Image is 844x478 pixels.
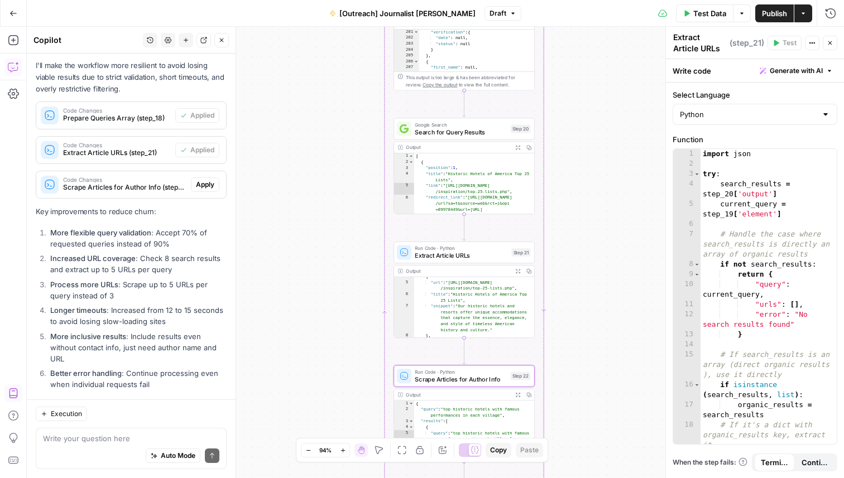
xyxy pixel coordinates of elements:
button: [Outreach] Journalist [PERSON_NAME] [323,4,482,22]
div: Output [406,144,510,151]
div: Output [406,391,510,398]
li: : Continue processing even when individual requests fail [47,368,227,390]
span: Prepare Queries Array (step_18) [63,113,171,123]
span: Test [783,38,797,48]
span: Run Code · Python [415,368,507,375]
button: Paste [516,443,543,457]
div: 8 [673,259,701,269]
p: Key improvements to reduce churn: [36,206,227,218]
button: Generate with AI [755,64,837,78]
div: 202 [394,35,419,41]
span: Toggle code folding, rows 9 through 13 [694,269,700,279]
span: Applied [190,110,214,120]
span: Toggle code folding, rows 16 through 17 [694,380,700,390]
span: Generate with AI [770,66,823,76]
div: 6 [394,195,414,236]
span: Extract Article URLs [415,251,507,260]
div: 13 [673,330,701,340]
div: 4 [394,424,414,431]
div: 17 [673,400,701,420]
div: 9 [673,269,701,279]
span: Toggle code folding, rows 8 through 13 [694,259,700,269]
button: Apply [191,177,219,192]
div: 14 [673,340,701,350]
div: Write code [666,59,844,82]
span: Scrape Articles for Author Info [415,375,507,384]
span: Draft [490,8,506,18]
div: 205 [394,53,419,59]
div: Output [406,20,510,27]
g: Edge from step_20 to step_21 [463,214,466,240]
g: Edge from step_19 to step_20 [463,90,466,117]
div: 4 [394,171,414,183]
div: 12 [673,310,701,330]
div: Run Code · PythonScrape Articles for Author InfoStep 22Output{ "query":"top historic hotels with ... [394,365,535,462]
span: ( step_21 ) [730,37,764,49]
li: : Increased from 12 to 15 seconds to avoid losing slow-loading sites [47,305,227,327]
button: Continue [795,453,836,471]
span: Terminate Workflow [761,457,788,468]
div: 204 [394,47,419,53]
span: Search for Query Results [415,127,507,136]
div: 206 [394,59,419,65]
div: Step 21 [511,248,530,257]
button: Draft [485,6,521,21]
span: Execution [51,409,82,419]
div: 7 [673,229,701,259]
div: 208 [394,70,419,76]
li: : Scrape up to 5 URLs per query instead of 3 [47,279,227,301]
span: Apply [196,180,214,190]
li: : Check 8 search results and extract up to 5 URLs per query [47,253,227,275]
div: Output [406,267,510,274]
span: Scrape Articles for Author Info (step_22) [63,182,186,192]
div: 3 [394,418,414,424]
div: Google SearchSearch for Query ResultsStep 20Output[ { "position":1, "title":"Historic Hotels of A... [394,118,535,214]
p: I'll make the workflow more resilient to avoid losing viable results due to strict validation, sh... [36,60,227,95]
div: 2 [394,159,414,165]
button: Applied [175,143,219,157]
a: When the step fails: [673,457,747,467]
div: 2 [394,407,414,418]
div: 5 [394,183,414,195]
div: Step 20 [511,124,531,133]
span: Paste [520,445,539,455]
button: Execution [36,407,87,421]
div: 5 [673,199,701,219]
button: Copy [486,443,511,457]
li: : Accept 70% of requested queries instead of 90% [47,227,227,249]
strong: Better error handling [50,369,122,378]
g: Edge from step_21 to step_22 [463,338,466,364]
div: 6 [394,292,414,303]
label: Select Language [673,89,837,100]
span: Copy the output [423,82,457,88]
span: Toggle code folding, rows 1 through 82 [409,153,414,160]
strong: More flexible query validation [50,228,151,237]
span: [Outreach] Journalist [PERSON_NAME] [339,8,476,19]
span: Toggle code folding, rows 201 through 204 [414,29,419,35]
span: Auto Mode [161,451,195,461]
div: 201 [394,29,419,35]
strong: Process more URLs [50,280,118,289]
div: This output is too large & has been abbreviated for review. to view the full content. [406,74,530,88]
button: Publish [755,4,794,22]
div: Step 22 [511,372,531,380]
span: Run Code · Python [415,245,507,252]
div: 15 [673,350,701,380]
div: 3 [673,169,701,179]
span: Test Data [693,8,726,19]
span: Toggle code folding, rows 206 through 222 [414,59,419,65]
div: 5 [394,430,414,442]
span: Continue [802,457,829,468]
li: : Include results even without contact info, just need author name and URL [47,331,227,364]
span: Toggle code folding, rows 1 through 29 [409,400,414,407]
span: Code Changes [63,142,171,148]
span: Toggle code folding, rows 2 through 15 [409,159,414,165]
button: Test Data [676,4,733,22]
span: Applied [190,145,214,155]
label: Function [673,134,837,145]
div: 10 [673,279,701,300]
span: 94% [319,446,332,455]
button: Test [768,36,802,50]
div: 5 [394,279,414,291]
